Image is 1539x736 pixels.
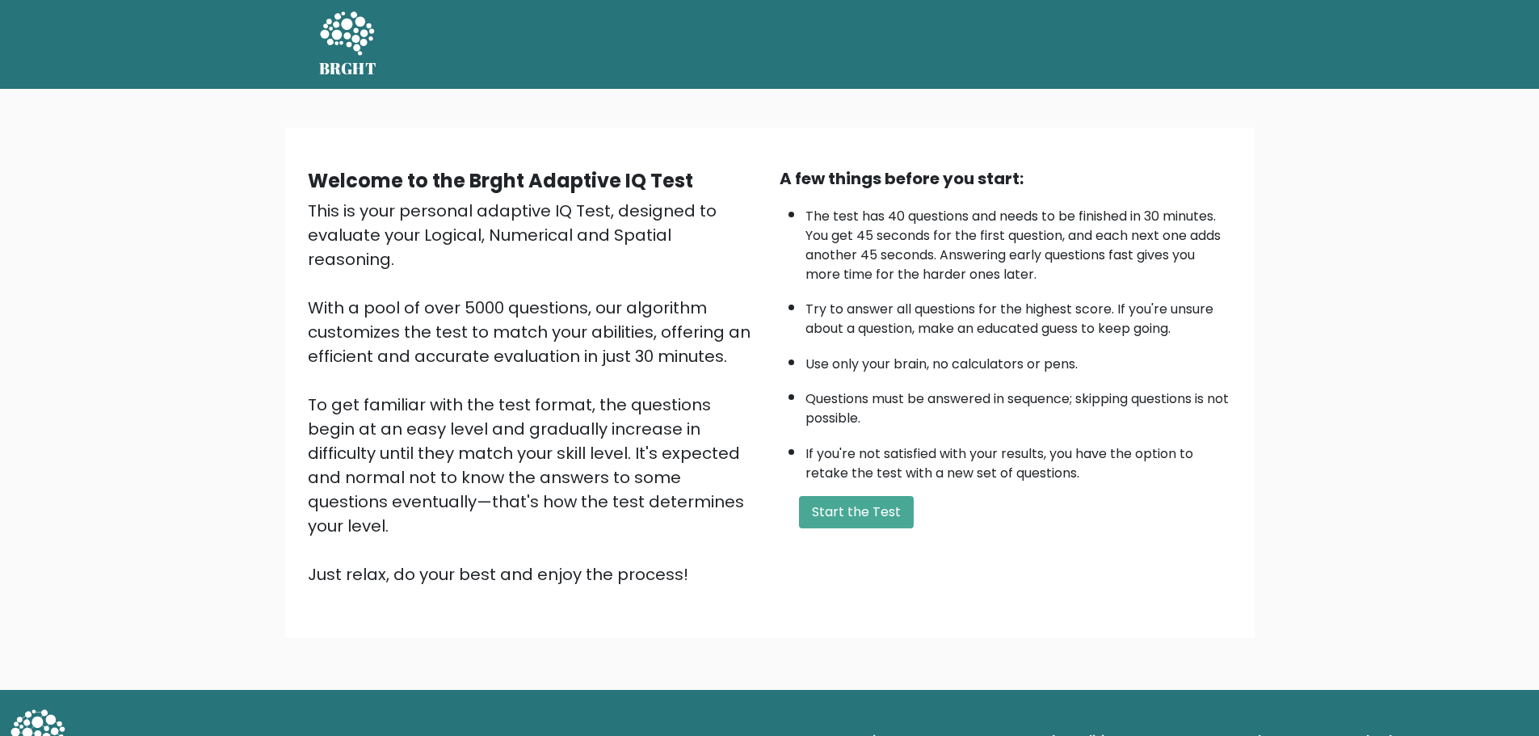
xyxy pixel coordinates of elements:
[308,167,693,194] b: Welcome to the Brght Adaptive IQ Test
[799,496,914,528] button: Start the Test
[805,292,1232,339] li: Try to answer all questions for the highest score. If you're unsure about a question, make an edu...
[805,381,1232,428] li: Questions must be answered in sequence; skipping questions is not possible.
[308,199,760,587] div: This is your personal adaptive IQ Test, designed to evaluate your Logical, Numerical and Spatial ...
[805,199,1232,284] li: The test has 40 questions and needs to be finished in 30 minutes. You get 45 seconds for the firs...
[805,436,1232,483] li: If you're not satisfied with your results, you have the option to retake the test with a new set ...
[780,166,1232,191] div: A few things before you start:
[805,347,1232,374] li: Use only your brain, no calculators or pens.
[319,6,377,82] a: BRGHT
[319,59,377,78] h5: BRGHT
